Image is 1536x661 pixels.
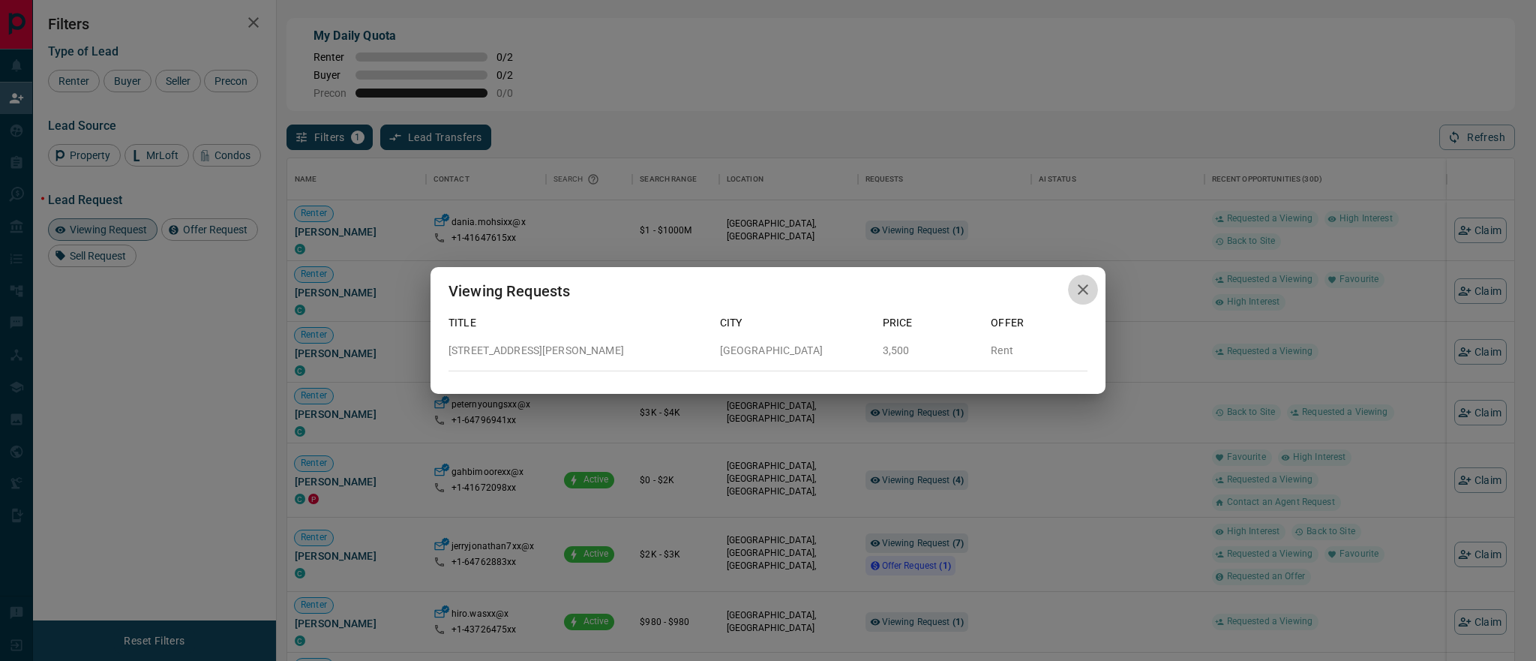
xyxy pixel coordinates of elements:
p: [GEOGRAPHIC_DATA] [720,343,871,359]
p: [STREET_ADDRESS][PERSON_NAME] [448,343,708,359]
p: 3,500 [883,343,979,359]
p: City [720,315,871,331]
p: Title [448,315,708,331]
p: Offer [991,315,1087,331]
p: Price [883,315,979,331]
p: Rent [991,343,1087,359]
h2: Viewing Requests [430,267,588,315]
